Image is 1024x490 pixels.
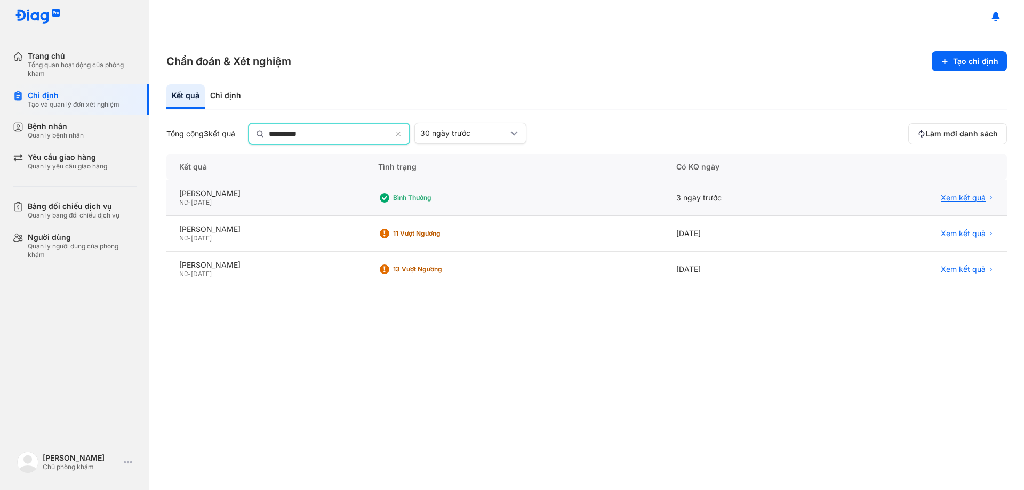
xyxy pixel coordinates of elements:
span: - [188,270,191,278]
div: Bệnh nhân [28,122,84,131]
div: Bảng đối chiếu dịch vụ [28,202,119,211]
div: Tổng cộng kết quả [166,129,235,139]
span: Nữ [179,234,188,242]
span: Nữ [179,198,188,206]
div: Quản lý yêu cầu giao hàng [28,162,107,171]
div: [DATE] [663,252,826,287]
div: 11 Vượt ngưỡng [393,229,478,238]
div: Tạo và quản lý đơn xét nghiệm [28,100,119,109]
div: Quản lý người dùng của phòng khám [28,242,137,259]
div: Kết quả [166,84,205,109]
span: Xem kết quả [941,193,986,203]
span: [DATE] [191,270,212,278]
button: Tạo chỉ định [932,51,1007,71]
h3: Chẩn đoán & Xét nghiệm [166,54,291,69]
div: Có KQ ngày [663,154,826,180]
div: [DATE] [663,216,826,252]
span: Nữ [179,270,188,278]
div: Chỉ định [205,84,246,109]
span: [DATE] [191,234,212,242]
img: logo [17,452,38,473]
span: Làm mới danh sách [926,129,998,139]
button: Làm mới danh sách [908,123,1007,144]
div: Kết quả [166,154,365,180]
div: Tình trạng [365,154,663,180]
div: Chủ phòng khám [43,463,119,471]
span: Xem kết quả [941,229,986,238]
div: Quản lý bệnh nhân [28,131,84,140]
div: [PERSON_NAME] [179,224,353,234]
img: logo [15,9,61,25]
div: [PERSON_NAME] [179,260,353,270]
div: Tổng quan hoạt động của phòng khám [28,61,137,78]
div: [PERSON_NAME] [179,189,353,198]
span: - [188,234,191,242]
span: Xem kết quả [941,264,986,274]
div: Bình thường [393,194,478,202]
div: 30 ngày trước [420,128,508,138]
span: [DATE] [191,198,212,206]
div: 3 ngày trước [663,180,826,216]
span: 3 [204,129,209,138]
div: 13 Vượt ngưỡng [393,265,478,274]
div: Trang chủ [28,51,137,61]
div: Yêu cầu giao hàng [28,152,107,162]
div: Chỉ định [28,91,119,100]
div: [PERSON_NAME] [43,453,119,463]
div: Quản lý bảng đối chiếu dịch vụ [28,211,119,220]
div: Người dùng [28,232,137,242]
span: - [188,198,191,206]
